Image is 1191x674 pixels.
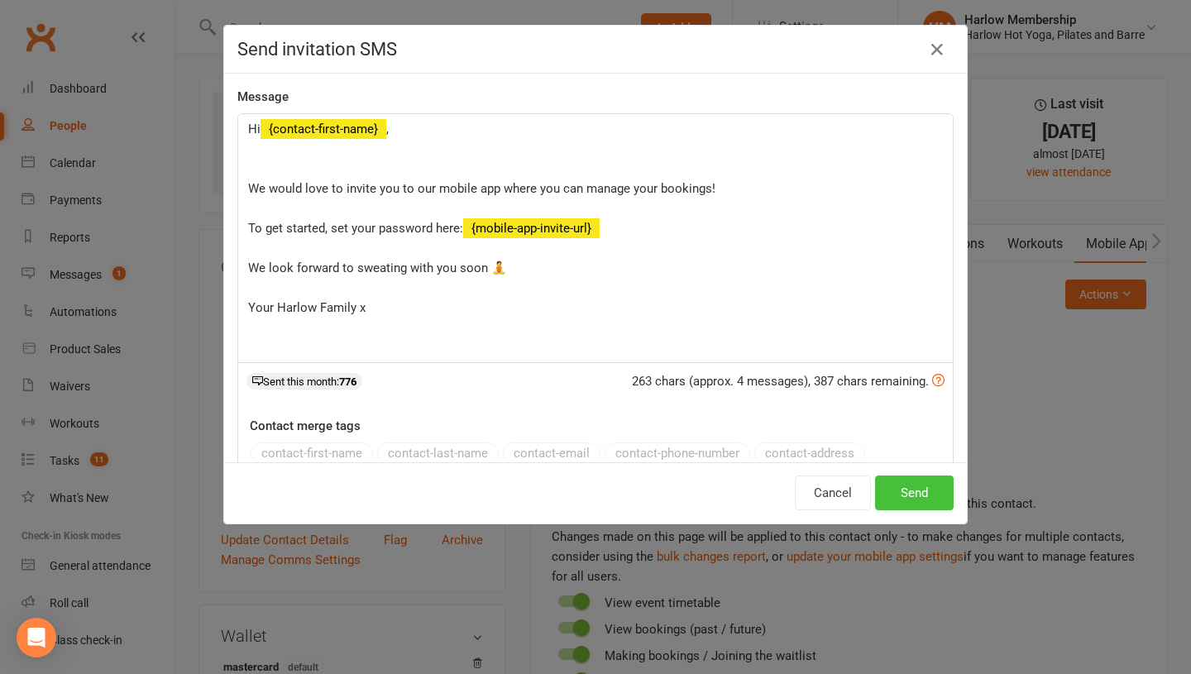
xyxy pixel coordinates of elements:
[237,39,954,60] h4: Send invitation SMS
[632,371,945,391] div: 263 chars (approx. 4 messages), 387 chars remaining.
[386,122,389,136] span: ,
[17,618,56,657] div: Open Intercom Messenger
[875,476,954,510] button: Send
[248,221,463,236] span: To get started, set your password here:
[924,36,950,63] button: Close
[248,181,715,196] span: We would love to invite you to our mobile app where you can manage your bookings!
[248,122,261,136] span: Hi
[339,375,356,388] strong: 776
[248,261,507,275] span: We look forward to sweating with you soon 🧘
[795,476,871,510] button: Cancel
[250,416,361,436] label: Contact merge tags
[237,87,289,107] label: Message
[248,300,366,315] span: Your Harlow Family x
[246,373,362,390] div: Sent this month:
